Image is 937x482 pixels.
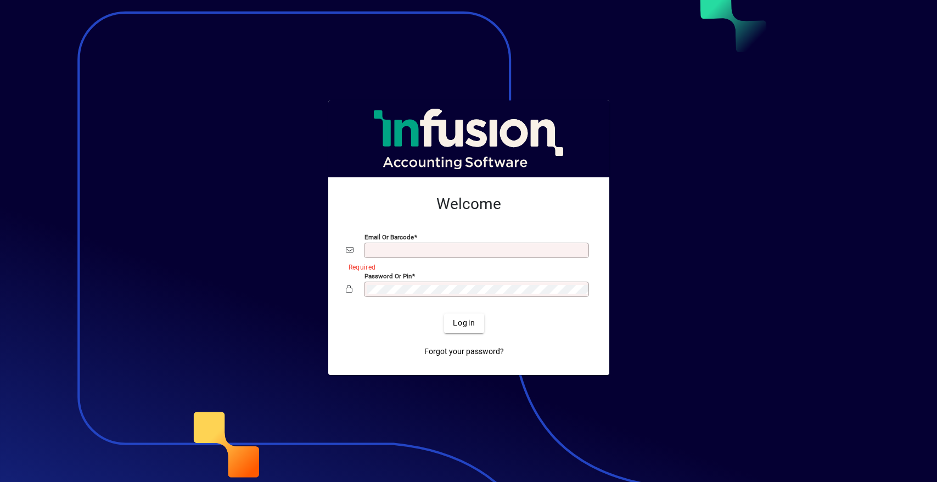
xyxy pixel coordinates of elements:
mat-label: Password or Pin [364,272,412,279]
mat-error: Required [349,261,583,272]
span: Forgot your password? [424,346,504,357]
a: Forgot your password? [420,342,508,362]
h2: Welcome [346,195,592,214]
span: Login [453,317,475,329]
mat-label: Email or Barcode [364,233,414,240]
button: Login [444,313,484,333]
